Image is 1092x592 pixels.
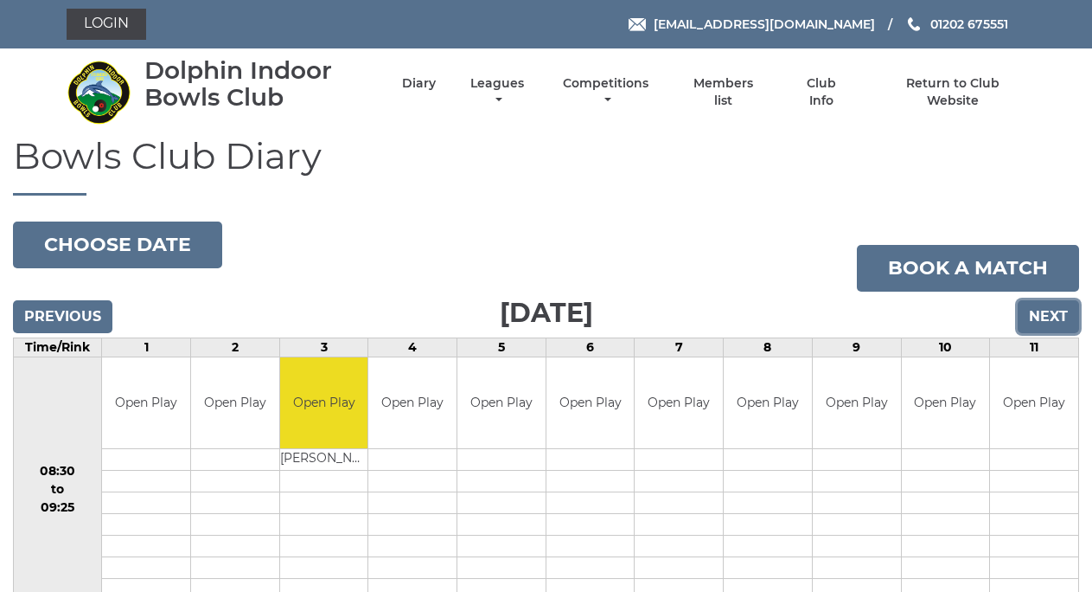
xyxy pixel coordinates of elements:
td: 9 [812,338,901,357]
td: [PERSON_NAME] [280,448,368,470]
td: 2 [191,338,280,357]
td: 11 [990,338,1079,357]
td: 4 [368,338,457,357]
td: 1 [102,338,191,357]
td: Open Play [368,357,457,448]
input: Next [1018,300,1079,333]
td: 10 [901,338,990,357]
a: Return to Club Website [879,75,1025,109]
td: Time/Rink [14,338,102,357]
img: Phone us [908,17,920,31]
div: Dolphin Indoor Bowls Club [144,57,372,111]
img: Dolphin Indoor Bowls Club [67,60,131,125]
td: Open Play [724,357,812,448]
td: 5 [457,338,546,357]
td: Open Play [457,357,546,448]
td: Open Play [191,357,279,448]
span: [EMAIL_ADDRESS][DOMAIN_NAME] [654,16,875,32]
a: Book a match [857,245,1079,292]
img: Email [629,18,646,31]
td: Open Play [102,357,190,448]
a: Club Info [794,75,850,109]
td: Open Play [902,357,990,448]
td: Open Play [280,357,368,448]
a: Leagues [466,75,528,109]
td: 8 [724,338,813,357]
a: Diary [402,75,436,92]
h1: Bowls Club Diary [13,136,1079,196]
a: Email [EMAIL_ADDRESS][DOMAIN_NAME] [629,15,875,34]
a: Phone us 01202 675551 [905,15,1008,34]
td: 3 [279,338,368,357]
td: 7 [635,338,724,357]
td: Open Play [990,357,1078,448]
td: Open Play [813,357,901,448]
td: Open Play [635,357,723,448]
td: Open Play [546,357,635,448]
a: Competitions [559,75,654,109]
input: Previous [13,300,112,333]
button: Choose date [13,222,222,268]
span: 01202 675551 [930,16,1008,32]
a: Members list [683,75,763,109]
a: Login [67,9,146,40]
td: 6 [546,338,635,357]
